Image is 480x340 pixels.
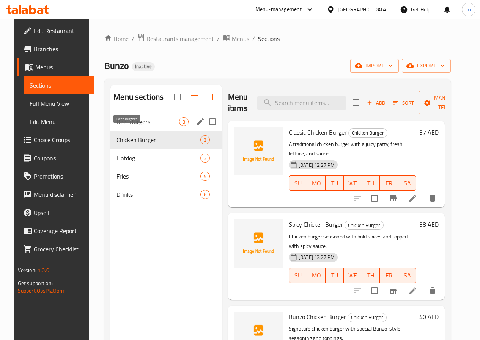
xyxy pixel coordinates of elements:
[34,154,88,163] span: Coupons
[344,268,362,283] button: WE
[34,172,88,181] span: Promotions
[17,131,94,149] a: Choice Groups
[110,113,222,131] div: Beef Burgers3edit
[116,190,200,199] span: Drinks
[30,99,88,108] span: Full Menu View
[310,178,323,189] span: MO
[116,135,200,144] span: Chicken Burger
[18,265,36,275] span: Version:
[347,270,359,281] span: WE
[402,59,451,73] button: export
[17,185,94,204] a: Menu disclaimer
[408,61,445,71] span: export
[201,136,209,144] span: 3
[307,268,326,283] button: MO
[401,178,413,189] span: SA
[425,93,464,112] span: Manage items
[110,185,222,204] div: Drinks6
[398,175,416,191] button: SA
[34,44,88,53] span: Branches
[170,89,186,105] span: Select all sections
[255,5,302,14] div: Menu-management
[24,113,94,131] a: Edit Menu
[116,172,200,181] span: Fries
[34,190,88,199] span: Menu disclaimer
[200,172,210,181] div: items
[223,34,249,44] a: Menus
[132,62,155,71] div: Inactive
[200,135,210,144] div: items
[24,94,94,113] a: Full Menu View
[289,175,307,191] button: SU
[228,91,248,114] h2: Menu items
[132,63,155,70] span: Inactive
[423,189,442,207] button: delete
[345,221,384,230] div: Chicken Burger
[367,190,382,206] span: Select to update
[110,149,222,167] div: Hotdog3
[18,286,66,296] a: Support.OpsPlatform
[104,34,451,44] nav: breadcrumb
[419,219,439,230] h6: 38 AED
[338,5,388,14] div: [GEOGRAPHIC_DATA]
[393,99,414,107] span: Sort
[364,97,388,109] span: Add item
[398,268,416,283] button: SA
[296,254,338,261] span: [DATE] 12:27 PM
[30,117,88,126] span: Edit Menu
[380,268,398,283] button: FR
[289,219,343,230] span: Spicy Chicken Burger
[344,175,362,191] button: WE
[17,204,94,222] a: Upsell
[423,282,442,300] button: delete
[289,139,416,158] p: A traditional chicken burger with a juicy patty, fresh lettuce, and sauce.
[146,34,214,43] span: Restaurants management
[17,240,94,258] a: Grocery Checklist
[345,221,383,230] span: Chicken Burger
[18,278,53,288] span: Get support on:
[17,22,94,40] a: Edit Restaurant
[30,81,88,90] span: Sections
[296,161,338,169] span: [DATE] 12:27 PM
[234,127,283,175] img: Classic Chicken Burger
[419,127,439,138] h6: 37 AED
[200,190,210,199] div: items
[24,76,94,94] a: Sections
[104,34,129,43] a: Home
[419,312,439,322] h6: 40 AED
[329,270,341,281] span: TU
[35,63,88,72] span: Menus
[307,175,326,191] button: MO
[366,99,386,107] span: Add
[252,34,255,43] li: /
[113,91,164,103] h2: Menu sections
[356,61,393,71] span: import
[110,167,222,185] div: Fries5
[234,219,283,268] img: Spicy Chicken Burger
[289,268,307,283] button: SU
[348,95,364,111] span: Select section
[419,91,470,114] button: Manage items
[217,34,220,43] li: /
[329,178,341,189] span: TU
[383,270,395,281] span: FR
[116,154,200,163] span: Hotdog
[110,131,222,149] div: Chicken Burger3
[408,286,417,295] a: Edit menu item
[289,232,416,251] p: Chicken burger seasoned with bold spices and topped with spicy sauce.
[34,135,88,144] span: Choice Groups
[384,282,402,300] button: Branch-specific-item
[292,178,304,189] span: SU
[116,117,179,126] span: Beef Burgers
[347,178,359,189] span: WE
[383,178,395,189] span: FR
[104,57,129,74] span: Bunzo
[34,26,88,35] span: Edit Restaurant
[365,270,377,281] span: TH
[380,175,398,191] button: FR
[384,189,402,207] button: Branch-specific-item
[362,175,380,191] button: TH
[401,270,413,281] span: SA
